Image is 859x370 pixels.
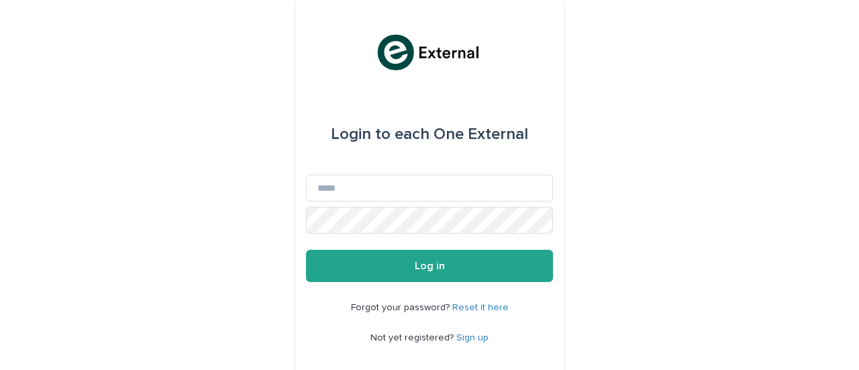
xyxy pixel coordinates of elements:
button: Log in [306,250,553,282]
img: bc51vvfgR2QLHU84CWIQ [374,32,485,73]
span: Log in [415,261,445,271]
div: each One External [331,115,528,153]
span: Login to [331,126,391,142]
span: Forgot your password? [351,303,452,312]
a: Reset it here [452,303,509,312]
span: Not yet registered? [370,333,456,342]
a: Sign up [456,333,489,342]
